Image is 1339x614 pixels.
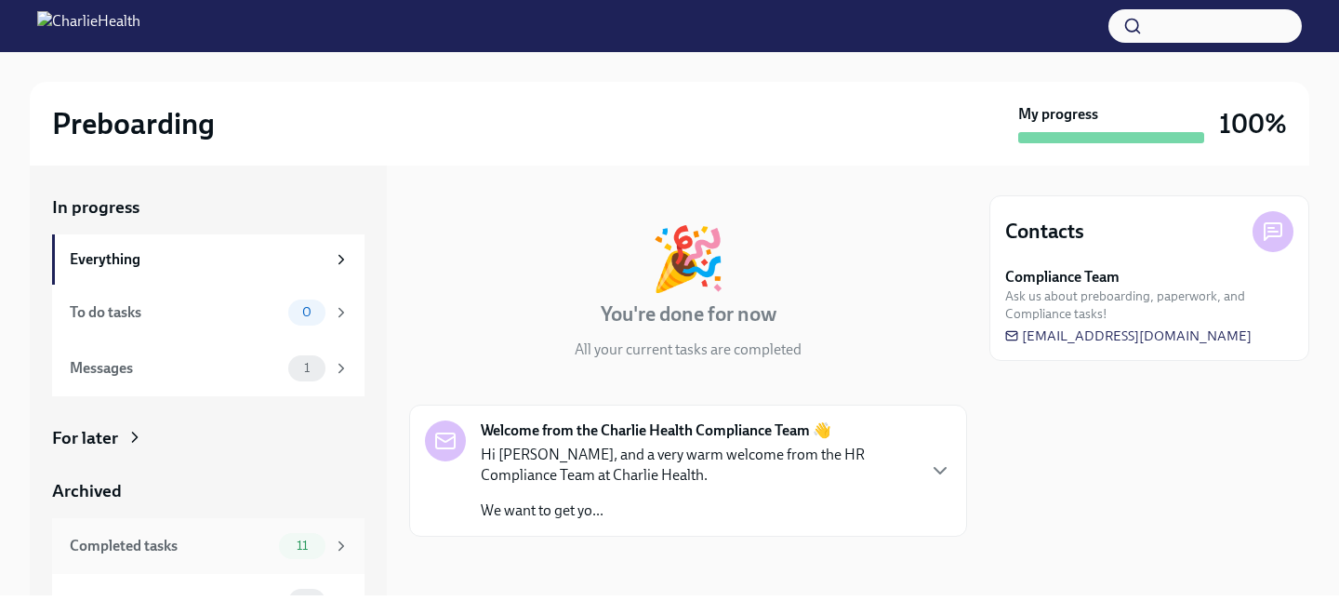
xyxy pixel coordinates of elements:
[1219,107,1287,140] h3: 100%
[650,228,726,289] div: 🎉
[1005,327,1252,345] a: [EMAIL_ADDRESS][DOMAIN_NAME]
[293,361,321,375] span: 1
[52,518,365,574] a: Completed tasks11
[52,426,365,450] a: For later
[37,11,140,41] img: CharlieHealth
[70,592,281,612] div: Messages
[291,594,323,608] span: 0
[1005,218,1084,246] h4: Contacts
[1005,287,1293,323] span: Ask us about preboarding, paperwork, and Compliance tasks!
[575,340,802,360] p: All your current tasks are completed
[1018,104,1098,125] strong: My progress
[52,234,365,285] a: Everything
[52,105,215,142] h2: Preboarding
[70,536,272,556] div: Completed tasks
[52,340,365,396] a: Messages1
[70,302,281,323] div: To do tasks
[52,195,365,220] a: In progress
[285,539,319,553] span: 11
[409,159,497,183] div: In progress
[52,426,118,450] div: For later
[70,358,281,379] div: Messages
[52,285,365,340] a: To do tasks0
[70,249,325,270] div: Everything
[481,445,914,486] p: Hi [PERSON_NAME], and a very warm welcome from the HR Compliance Team at Charlie Health.
[601,300,776,328] h4: You're done for now
[291,305,323,319] span: 0
[1005,267,1120,287] strong: Compliance Team
[52,479,365,503] a: Archived
[481,501,914,521] p: We want to get yo...
[481,420,831,441] strong: Welcome from the Charlie Health Compliance Team 👋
